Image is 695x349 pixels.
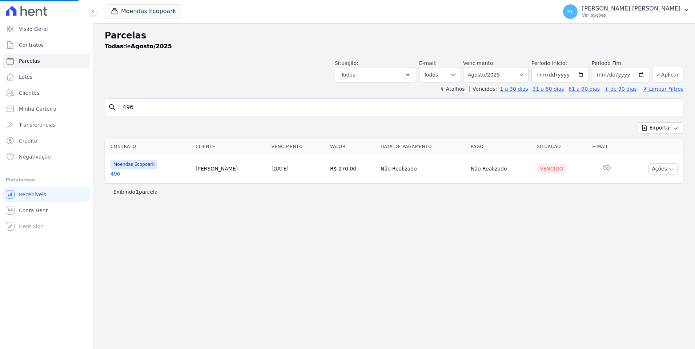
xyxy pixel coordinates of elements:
[113,188,158,196] p: Exibindo parcela
[105,42,172,51] p: de
[3,86,90,100] a: Clientes
[19,57,40,65] span: Parcelas
[3,118,90,132] a: Transferências
[3,203,90,218] a: Conta Hent
[3,149,90,164] a: Negativação
[19,105,56,112] span: Minha Carteira
[468,154,534,184] td: Não Realizado
[468,139,534,154] th: Pago
[335,60,358,66] label: Situação:
[19,207,48,214] span: Conta Hent
[440,86,465,92] label: ↯ Atalhos
[3,54,90,68] a: Parcelas
[648,163,678,174] button: Ações
[19,191,46,198] span: Recebíveis
[534,139,589,154] th: Situação
[640,86,683,92] a: ✗ Limpar Filtros
[533,86,564,92] a: 31 a 60 dias
[590,139,624,154] th: E-mail
[378,139,468,154] th: Data de Pagamento
[378,154,468,184] td: Não Realizado
[463,60,495,66] label: Vencimento:
[105,139,193,154] th: Contrato
[335,67,416,82] button: Todos
[118,100,680,115] input: Buscar por nome do lote ou do cliente
[327,154,378,184] td: R$ 270,00
[3,22,90,36] a: Visão Geral
[105,43,124,50] strong: Todas
[135,189,139,195] b: 1
[341,70,355,79] span: Todos
[569,86,600,92] a: 61 a 90 dias
[531,60,567,66] label: Período Inicío:
[105,29,683,42] h2: Parcelas
[604,86,637,92] a: + de 90 dias
[537,164,566,174] div: Vencido
[193,154,269,184] td: [PERSON_NAME]
[19,137,37,144] span: Crédito
[419,60,437,66] label: E-mail:
[652,67,683,82] button: Aplicar
[500,86,528,92] a: 1 a 30 dias
[19,89,39,97] span: Clientes
[638,122,683,134] button: Exportar
[111,170,190,177] a: 496
[582,12,680,18] p: Ver opções
[193,139,269,154] th: Cliente
[105,4,182,18] button: Moendas Ecopoark
[3,102,90,116] a: Minha Carteira
[19,73,33,81] span: Lotes
[3,134,90,148] a: Crédito
[19,121,56,128] span: Transferências
[19,153,51,160] span: Negativação
[567,9,574,14] span: RL
[108,103,117,112] i: search
[272,166,289,172] a: [DATE]
[19,25,48,33] span: Visão Geral
[3,70,90,84] a: Lotes
[131,43,172,50] strong: Agosto/2025
[592,59,649,67] label: Período Fim:
[582,5,680,12] p: [PERSON_NAME] [PERSON_NAME]
[3,187,90,202] a: Recebíveis
[269,139,327,154] th: Vencimento
[111,160,157,169] span: Moendas Ecopoark
[557,1,695,22] button: RL [PERSON_NAME] [PERSON_NAME] Ver opções
[327,139,378,154] th: Valor
[3,38,90,52] a: Contratos
[19,41,44,49] span: Contratos
[6,176,87,184] div: Plataformas
[469,86,497,92] label: Vencidos:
